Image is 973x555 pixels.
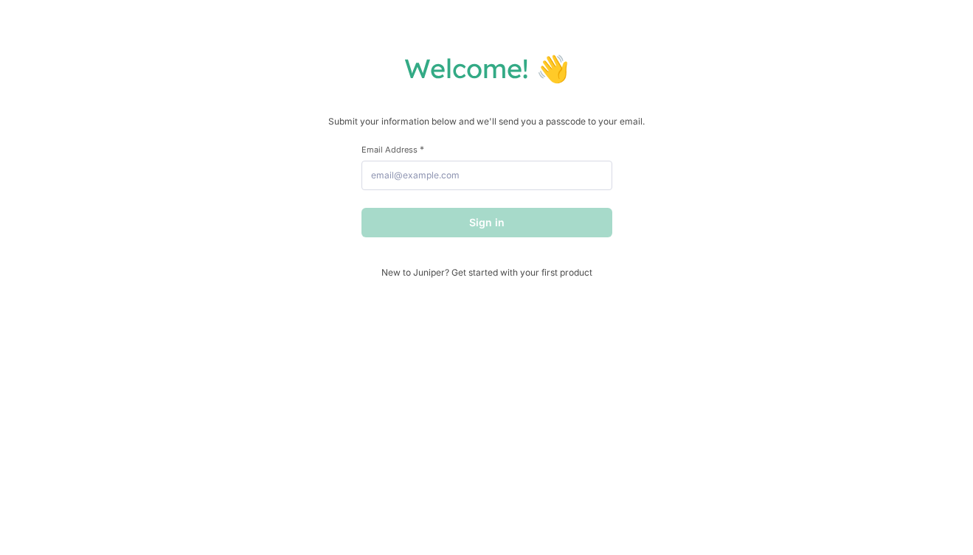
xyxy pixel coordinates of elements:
label: Email Address [361,144,612,155]
input: email@example.com [361,161,612,190]
h1: Welcome! 👋 [15,52,958,85]
span: This field is required. [420,144,424,155]
p: Submit your information below and we'll send you a passcode to your email. [15,114,958,129]
span: New to Juniper? Get started with your first product [361,267,612,278]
